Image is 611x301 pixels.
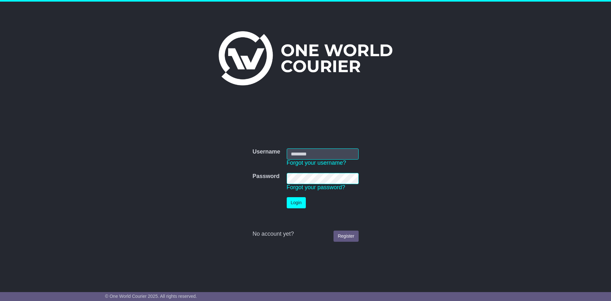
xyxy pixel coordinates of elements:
a: Register [334,231,358,242]
button: Login [287,197,306,208]
a: Forgot your password? [287,184,345,190]
a: Forgot your username? [287,160,346,166]
img: One World [219,31,392,85]
label: Password [252,173,279,180]
label: Username [252,148,280,155]
span: © One World Courier 2025. All rights reserved. [105,294,197,299]
div: No account yet? [252,231,358,238]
